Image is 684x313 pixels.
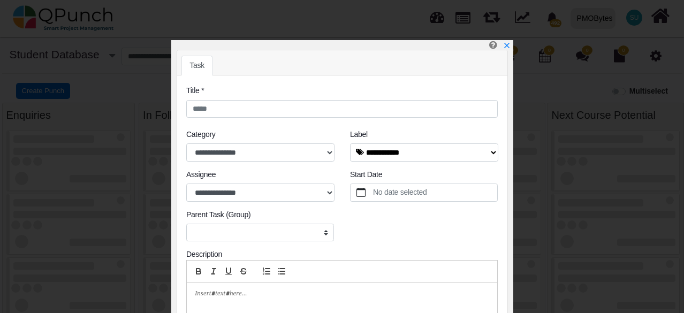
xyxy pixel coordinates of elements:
legend: Assignee [186,169,334,184]
div: Description [186,249,498,260]
legend: Label [350,129,498,143]
label: Title * [186,85,204,96]
legend: Start Date [350,169,498,184]
svg: x [503,42,511,49]
a: Task [181,56,212,75]
i: Create Punch [489,40,497,49]
legend: Parent Task (Group) [186,209,334,224]
label: No date selected [371,184,498,201]
a: x [503,41,511,50]
svg: calendar [356,188,366,197]
button: calendar [351,184,371,201]
legend: Category [186,129,334,143]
